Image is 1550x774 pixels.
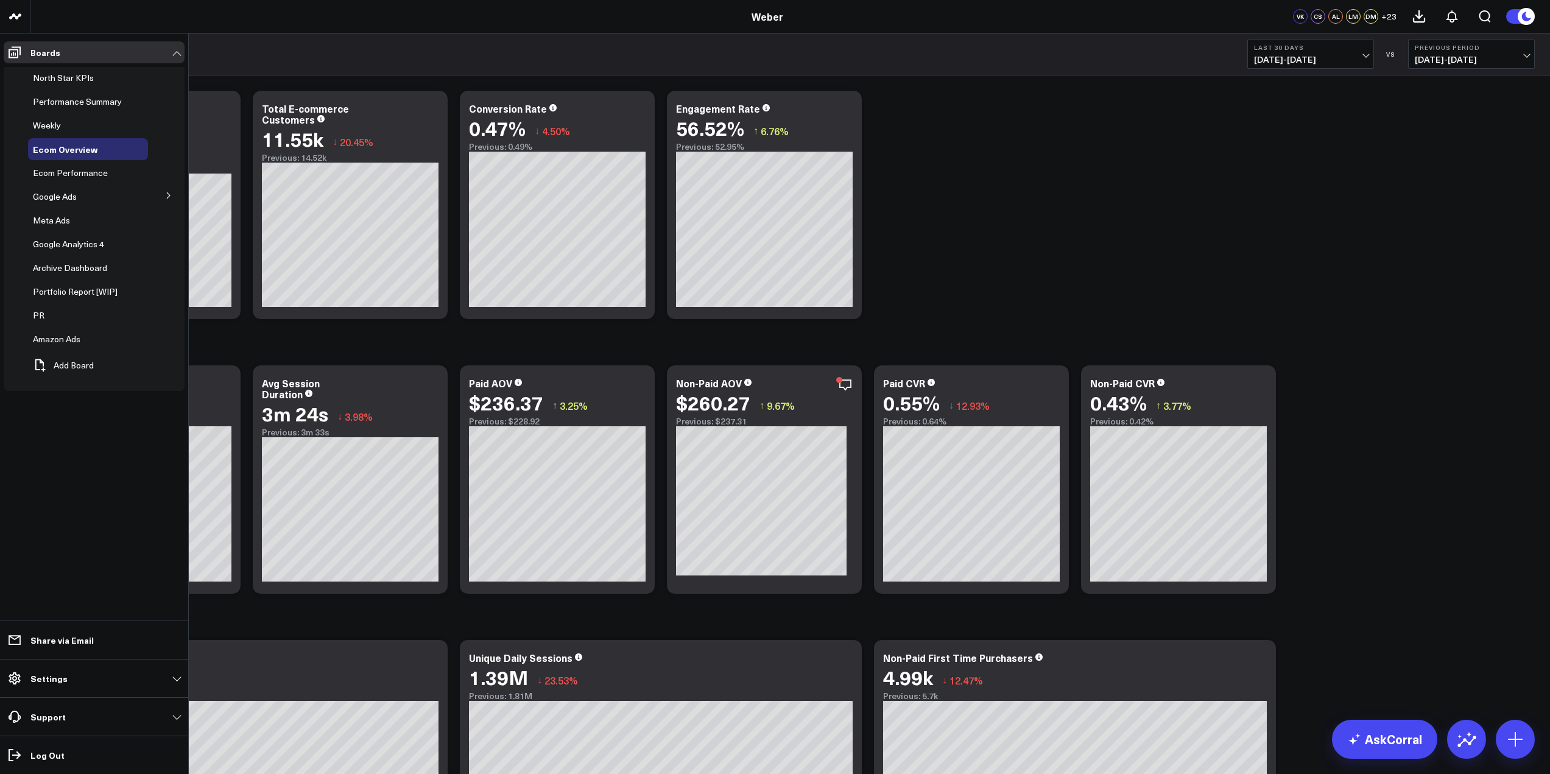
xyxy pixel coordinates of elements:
[262,376,320,401] div: Avg Session Duration
[469,142,646,152] div: Previous: 0.49%
[560,399,588,412] span: 3.25%
[1380,51,1402,58] div: VS
[262,102,349,126] div: Total E-commerce Customers
[956,399,990,412] span: 12.93%
[55,691,439,701] div: Previous: 1.45M
[33,311,44,320] a: PR
[469,392,543,413] div: $236.37
[30,712,66,722] p: Support
[30,674,68,683] p: Settings
[544,674,578,687] span: 23.53%
[28,352,94,379] button: Add Board
[469,691,853,701] div: Previous: 1.81M
[33,214,70,226] span: Meta Ads
[4,744,185,766] a: Log Out
[942,672,947,688] span: ↓
[262,153,439,163] div: Previous: 14.52k
[1293,9,1308,24] div: VK
[333,134,337,150] span: ↓
[33,191,77,202] span: Google Ads
[469,376,512,390] div: Paid AOV
[33,168,108,178] a: Ecom Performance
[340,135,373,149] span: 20.45%
[1254,55,1367,65] span: [DATE] - [DATE]
[33,286,118,297] span: Portfolio Report [WIP]
[33,216,70,225] a: Meta Ads
[469,117,526,139] div: 0.47%
[30,47,60,57] p: Boards
[1346,9,1361,24] div: LM
[33,239,104,249] a: Google Analytics 4
[761,124,789,138] span: 6.76%
[33,143,97,155] span: Ecom Overview
[33,119,61,131] span: Weekly
[33,287,118,297] a: Portfolio Report [WIP]
[676,102,760,115] div: Engagement Rate
[469,651,572,664] div: Unique Daily Sessions
[1090,376,1155,390] div: Non-Paid CVR
[1381,9,1397,24] button: +23
[345,410,373,423] span: 3.98%
[33,333,80,345] span: Amazon Ads
[949,398,954,413] span: ↓
[552,398,557,413] span: ↑
[33,73,94,83] a: North Star KPIs
[753,123,758,139] span: ↑
[1254,44,1367,51] b: Last 30 Days
[676,417,853,426] div: Previous: $237.31
[676,117,744,139] div: 56.52%
[33,263,107,273] a: Archive Dashboard
[1364,9,1378,24] div: DM
[33,309,44,321] span: PR
[949,674,983,687] span: 12.47%
[537,672,542,688] span: ↓
[1311,9,1325,24] div: CS
[535,123,540,139] span: ↓
[337,409,342,424] span: ↓
[1163,399,1191,412] span: 3.77%
[1156,398,1161,413] span: ↑
[767,399,795,412] span: 9.67%
[262,427,439,437] div: Previous: 3m 33s
[33,167,108,178] span: Ecom Performance
[30,635,94,645] p: Share via Email
[759,398,764,413] span: ↑
[883,666,933,688] div: 4.99k
[33,192,77,202] a: Google Ads
[883,651,1033,664] div: Non-Paid First Time Purchasers
[676,392,750,413] div: $260.27
[1090,392,1147,413] div: 0.43%
[1090,417,1267,426] div: Previous: 0.42%
[1328,9,1343,24] div: AL
[33,72,94,83] span: North Star KPIs
[1415,55,1528,65] span: [DATE] - [DATE]
[1408,40,1535,69] button: Previous Period[DATE]-[DATE]
[33,262,107,273] span: Archive Dashboard
[883,691,1267,701] div: Previous: 5.7k
[1415,44,1528,51] b: Previous Period
[469,666,528,688] div: 1.39M
[1247,40,1374,69] button: Last 30 Days[DATE]-[DATE]
[1381,12,1397,21] span: + 23
[469,417,646,426] div: Previous: $228.92
[752,10,783,23] a: Weber
[33,334,80,344] a: Amazon Ads
[33,144,97,154] a: Ecom Overview
[883,392,940,413] div: 0.55%
[469,102,547,115] div: Conversion Rate
[33,121,61,130] a: Weekly
[262,403,328,424] div: 3m 24s
[676,376,742,390] div: Non-Paid AOV
[33,96,122,107] span: Performance Summary
[1332,720,1437,759] a: AskCorral
[30,750,65,760] p: Log Out
[262,128,323,150] div: 11.55k
[33,97,122,107] a: Performance Summary
[542,124,570,138] span: 4.50%
[883,376,925,390] div: Paid CVR
[883,417,1060,426] div: Previous: 0.64%
[676,142,853,152] div: Previous: 52.95%
[33,238,104,250] span: Google Analytics 4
